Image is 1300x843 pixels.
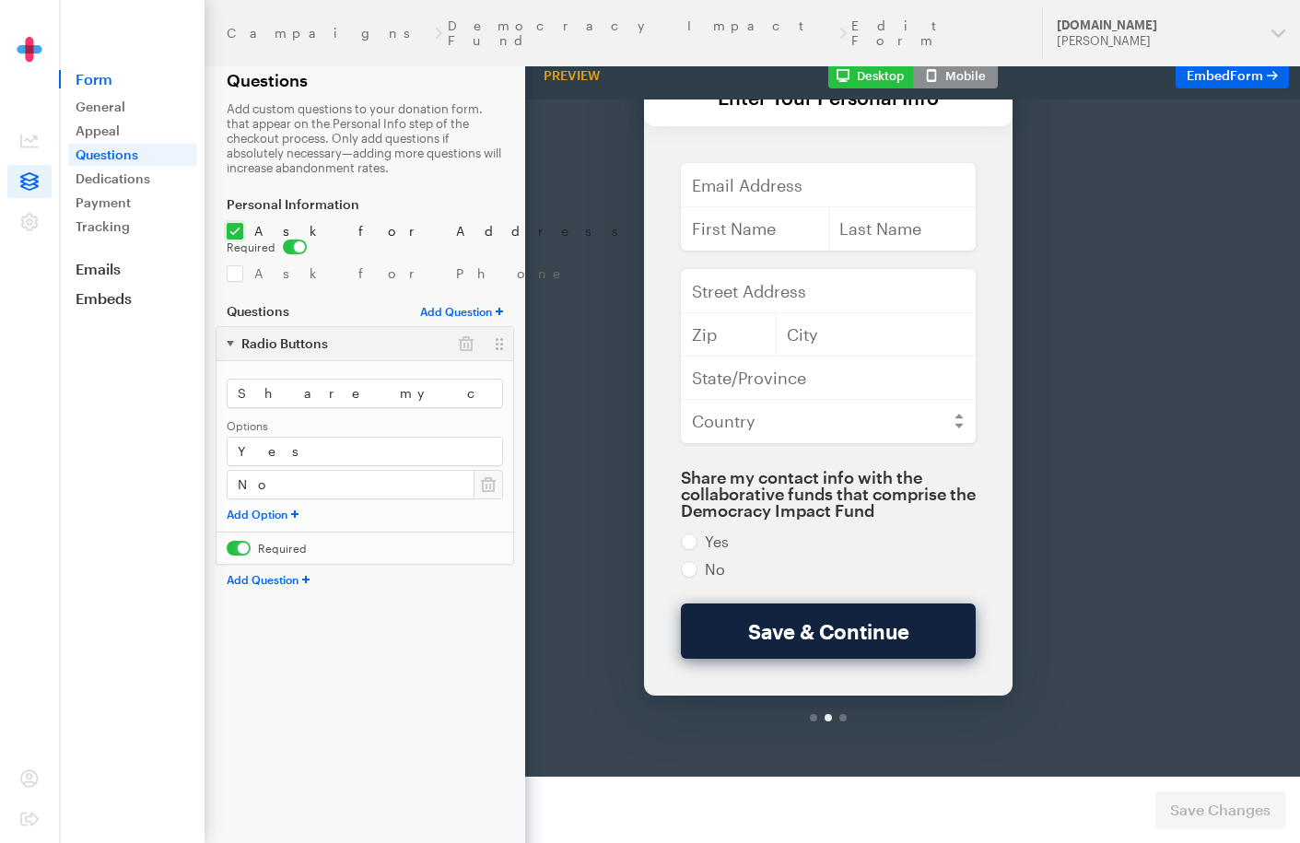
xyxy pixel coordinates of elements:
label: Questions [227,304,398,319]
button: Mobile [913,63,998,88]
button: [DOMAIN_NAME] [PERSON_NAME] [1042,7,1300,59]
a: EmbedForm [1176,63,1289,88]
a: Democracy Impact Fund [448,18,834,48]
a: Tracking [68,216,197,238]
span: Form [1230,67,1263,83]
label: Options [227,419,503,433]
div: Share my contact info with the collaborative funds that comprise the Democracy Impact Fund [324,369,619,419]
p: Add custom questions to your donation form. that appear on the Personal Info step of the checkout... [227,101,503,175]
div: Preview [536,67,607,84]
button: Radio Buttons [227,336,328,351]
label: Personal Information [227,197,503,212]
a: Campaigns [227,26,430,41]
button: Add Option [227,507,299,521]
a: Dedications [68,168,197,190]
div: [DOMAIN_NAME] [1057,18,1257,33]
input: Field label [227,379,503,408]
a: Payment [68,192,197,214]
a: Appeal [68,120,197,142]
div: %> [227,265,577,282]
a: Emails [59,260,205,278]
span: Embed [1187,67,1263,83]
button: Save & Continue [324,504,619,559]
a: Questions [68,144,197,166]
div: [PERSON_NAME] [1057,33,1257,49]
h2: Questions [227,70,503,90]
span: Form [59,70,205,88]
a: Embeds [59,289,205,308]
a: General [68,96,197,118]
